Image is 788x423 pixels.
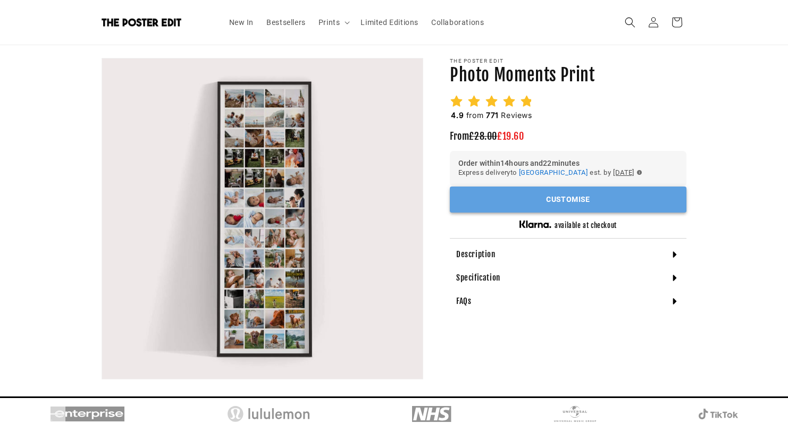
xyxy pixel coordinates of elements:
iframe: Chatra live chat [605,327,783,418]
summary: Search [618,11,642,34]
span: Bestsellers [266,18,306,27]
h4: Description [456,249,496,260]
h5: available at checkout [555,221,617,230]
a: The Poster Edit [98,14,212,31]
span: [DATE] [613,167,634,179]
h4: Specification [456,273,500,283]
media-gallery: Gallery Viewer [102,58,423,379]
span: Collaborations [431,18,484,27]
h3: From [450,130,686,142]
a: Limited Editions [354,11,425,33]
span: 4.9 [451,111,464,120]
span: £28.00 [469,130,497,142]
div: outlined primary button group [450,187,686,213]
a: Bestsellers [260,11,312,33]
summary: Prints [312,11,355,33]
span: 771 [486,111,499,120]
button: Customise [450,187,686,213]
span: Express delivery to [458,167,517,179]
span: Limited Editions [361,18,418,27]
img: The Poster Edit [102,18,181,27]
button: [GEOGRAPHIC_DATA] [519,167,588,179]
h1: Photo Moments Print [450,64,686,87]
h2: from Reviews [450,110,533,121]
span: est. by [590,167,611,179]
span: New In [229,18,254,27]
a: New In [223,11,261,33]
h6: Order within 14 hours and 22 minutes [458,159,678,167]
span: £19.60 [497,130,524,142]
a: Collaborations [425,11,490,33]
span: Prints [318,18,340,27]
p: The Poster Edit [450,58,686,64]
h4: FAQs [456,296,471,307]
span: [GEOGRAPHIC_DATA] [519,168,588,176]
